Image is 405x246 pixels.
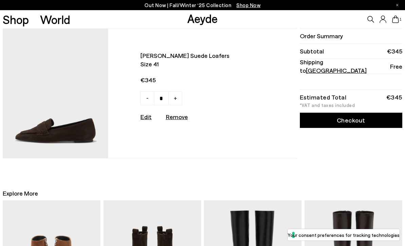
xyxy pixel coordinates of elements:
span: Free [390,62,402,71]
span: Size 41 [140,60,255,68]
button: Your consent preferences for tracking technologies [288,229,400,241]
div: €345 [386,95,402,99]
span: €345 [140,76,255,84]
span: Navigate to /collections/new-in [236,2,261,8]
a: World [40,14,70,25]
span: €345 [387,47,402,55]
img: AEYDE-ALFIE-COW-SUEDE-LEATHER-MOKA-1_580x.jpg [3,29,108,158]
span: + [174,94,177,102]
u: Remove [166,113,188,120]
a: + [168,91,182,105]
a: 1 [392,16,399,23]
div: *VAT and taxes included [300,103,402,108]
a: Edit [140,113,152,120]
li: Order Summary [300,28,402,44]
a: Aeyde [187,11,218,25]
label: Your consent preferences for tracking technologies [288,231,400,239]
p: Out Now | Fall/Winter ‘25 Collection [144,1,261,9]
span: 1 [399,18,402,21]
a: Shop [3,14,29,25]
span: [PERSON_NAME] suede loafers [140,51,255,60]
div: Estimated Total [300,95,347,99]
a: Checkout [300,113,402,128]
span: [GEOGRAPHIC_DATA] [306,67,367,74]
span: Shipping to [300,58,390,75]
a: - [140,91,154,105]
li: Subtotal [300,44,402,59]
span: - [146,94,149,102]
